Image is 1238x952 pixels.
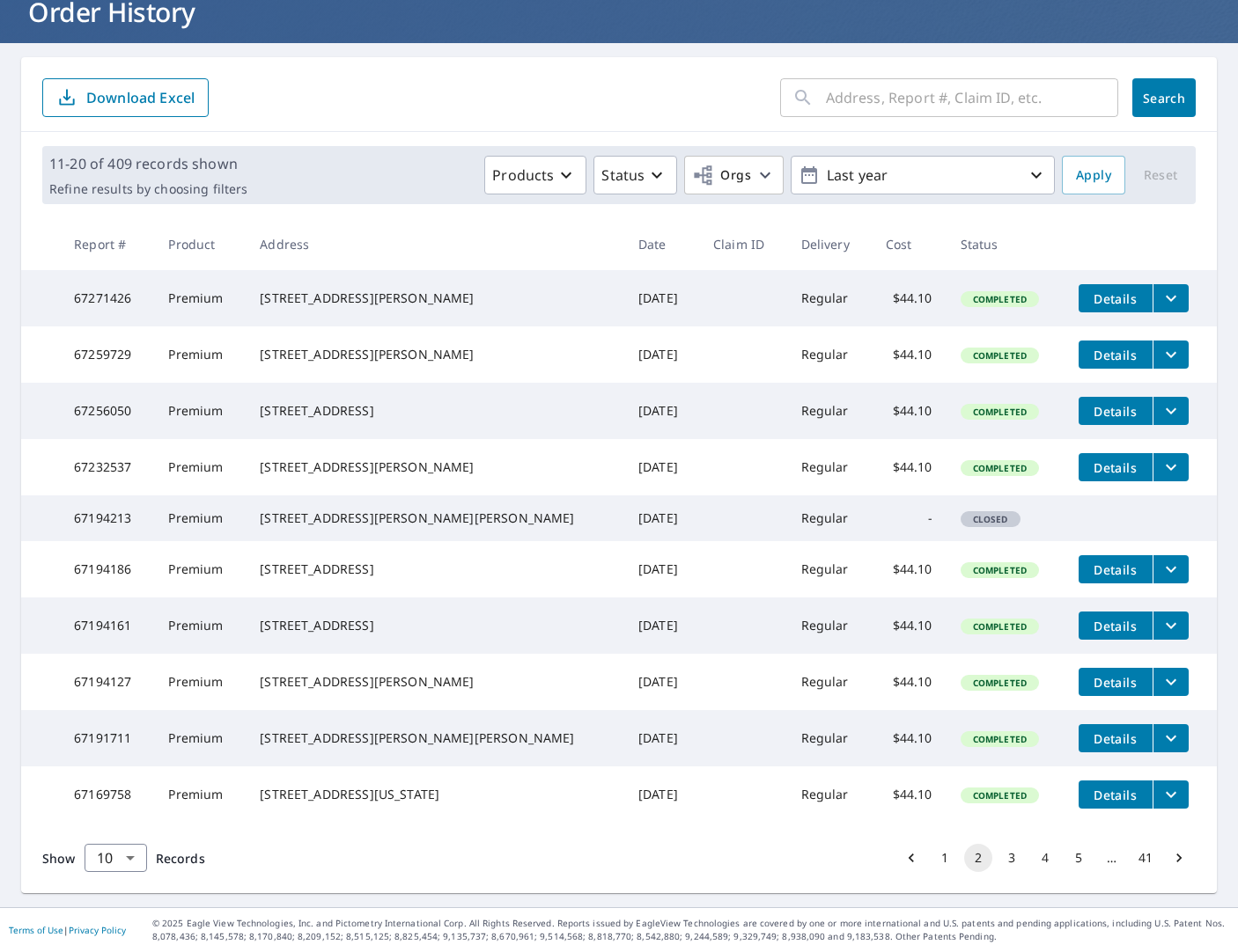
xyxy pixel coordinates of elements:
button: filesDropdownBtn-67256050 [1153,397,1189,425]
p: © 2025 Eagle View Technologies, Inc. and Pictometry International Corp. All Rights Reserved. Repo... [152,917,1229,943]
td: 67256050 [60,383,154,439]
button: Go to page 5 [1065,844,1093,872]
td: Regular [787,495,872,541]
td: Regular [787,383,872,439]
td: Premium [154,766,246,823]
button: filesDropdownBtn-67169758 [1153,780,1189,809]
button: detailsBtn-67191711 [1079,724,1153,752]
button: filesDropdownBtn-67259729 [1153,341,1189,369]
th: Address [246,218,624,270]
span: Completed [962,406,1037,418]
button: Go to page 41 [1131,844,1160,872]
td: $44.10 [872,597,947,654]
td: 67194213 [60,495,154,541]
div: [STREET_ADDRESS][US_STATE] [260,786,610,803]
td: - [872,495,947,541]
button: Download Excel [42,78,209,117]
button: filesDropdownBtn-67194161 [1153,611,1189,640]
td: $44.10 [872,383,947,439]
td: $44.10 [872,326,947,383]
p: 11-20 of 409 records shown [49,153,247,174]
span: Show [42,850,76,867]
button: Products [484,156,586,194]
td: [DATE] [624,597,699,654]
span: Search [1146,90,1182,106]
span: Details [1089,730,1142,747]
button: Go to page 3 [998,844,1026,872]
div: … [1098,849,1126,867]
span: Details [1089,290,1142,307]
span: Details [1089,618,1142,634]
button: filesDropdownBtn-67194186 [1153,555,1189,583]
td: [DATE] [624,326,699,383]
span: Details [1089,787,1142,803]
div: [STREET_ADDRESS][PERSON_NAME] [260,346,610,363]
td: Regular [787,654,872,710]
td: [DATE] [624,383,699,439]
span: Records [156,850,205,867]
p: Last year [820,160,1026,191]
td: 67259729 [60,326,154,383]
td: [DATE] [624,710,699,766]
td: Regular [787,710,872,766]
div: Show 10 records [85,844,147,872]
td: Premium [154,654,246,710]
th: Delivery [787,218,872,270]
td: [DATE] [624,766,699,823]
td: 67271426 [60,270,154,326]
p: Products [492,165,554,186]
button: Search [1132,78,1196,117]
span: Apply [1076,165,1111,187]
input: Address, Report #, Claim ID, etc. [826,73,1118,122]
button: detailsBtn-67194161 [1079,611,1153,640]
p: Status [601,165,645,186]
p: Download Excel [86,88,195,107]
button: filesDropdownBtn-67191711 [1153,724,1189,752]
td: 67169758 [60,766,154,823]
span: Completed [962,462,1037,474]
td: 67194161 [60,597,154,654]
td: Premium [154,270,246,326]
span: Completed [962,293,1037,305]
td: Premium [154,541,246,597]
td: Regular [787,766,872,823]
div: [STREET_ADDRESS][PERSON_NAME] [260,673,610,691]
button: detailsBtn-67271426 [1079,284,1153,312]
p: | [9,925,126,935]
button: filesDropdownBtn-67232537 [1153,453,1189,481]
td: Premium [154,495,246,541]
span: Completed [962,733,1037,745]
span: Completed [962,677,1037,689]
td: Premium [154,710,246,766]
td: [DATE] [624,654,699,710]
button: Go to page 4 [1031,844,1059,872]
button: Apply [1062,156,1125,194]
button: detailsBtn-67194127 [1079,668,1153,696]
div: [STREET_ADDRESS] [260,402,610,420]
td: Premium [154,326,246,383]
span: Closed [962,513,1019,525]
th: Cost [872,218,947,270]
div: [STREET_ADDRESS] [260,617,610,634]
p: Refine results by choosing filters [49,181,247,197]
td: Regular [787,597,872,654]
span: Completed [962,789,1037,802]
button: Go to page 1 [931,844,959,872]
th: Claim ID [699,218,787,270]
span: Completed [962,620,1037,633]
button: Status [593,156,677,194]
div: [STREET_ADDRESS][PERSON_NAME] [260,458,610,476]
td: $44.10 [872,439,947,495]
button: detailsBtn-67232537 [1079,453,1153,481]
button: detailsBtn-67194186 [1079,555,1153,583]
td: $44.10 [872,766,947,823]
span: Details [1089,347,1142,363]
td: $44.10 [872,270,947,326]
td: 67191711 [60,710,154,766]
span: Details [1089,403,1142,420]
a: Terms of Use [9,924,63,936]
th: Date [624,218,699,270]
td: Premium [154,597,246,654]
td: Premium [154,439,246,495]
div: 10 [85,833,147,882]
